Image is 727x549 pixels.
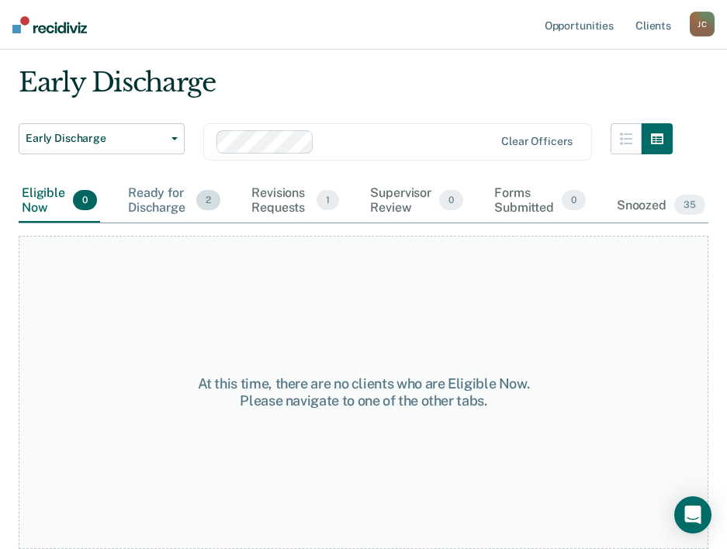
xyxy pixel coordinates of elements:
span: 0 [439,190,463,210]
span: 35 [674,195,705,215]
div: Supervisor Review0 [367,179,466,223]
span: 0 [73,190,97,210]
span: Early Discharge [26,132,165,145]
span: 1 [317,190,339,210]
span: 2 [196,190,220,210]
span: 0 [562,190,586,210]
div: Revisions Requests1 [248,179,342,223]
div: Open Intercom Messenger [674,496,711,533]
div: Clear officers [501,135,573,148]
div: Early Discharge [19,67,673,111]
div: Eligible Now0 [19,179,100,223]
button: Early Discharge [19,123,185,154]
img: Recidiviz [12,16,87,33]
div: Snoozed35 [614,188,708,223]
button: JC [690,12,715,36]
div: Forms Submitted0 [491,179,589,223]
div: J C [690,12,715,36]
div: At this time, there are no clients who are Eligible Now. Please navigate to one of the other tabs. [192,375,536,409]
div: Ready for Discharge2 [125,179,223,223]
